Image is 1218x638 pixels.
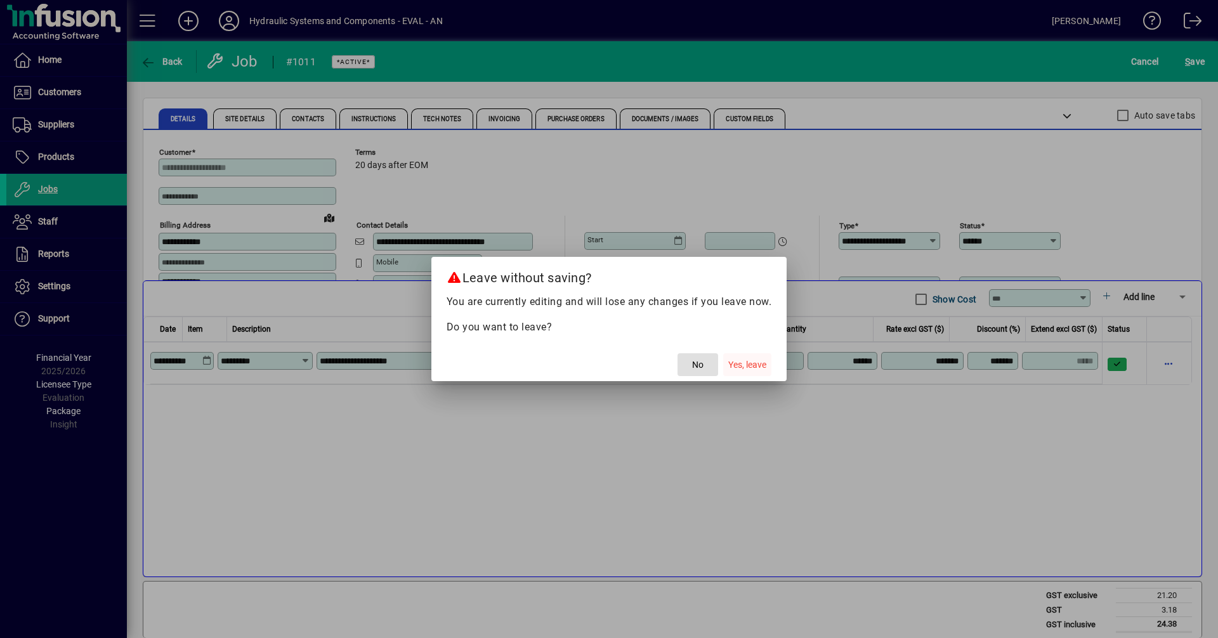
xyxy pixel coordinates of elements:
[447,294,772,309] p: You are currently editing and will lose any changes if you leave now.
[723,353,771,376] button: Yes, leave
[447,320,772,335] p: Do you want to leave?
[728,358,766,372] span: Yes, leave
[678,353,718,376] button: No
[431,257,787,294] h2: Leave without saving?
[692,358,704,372] span: No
